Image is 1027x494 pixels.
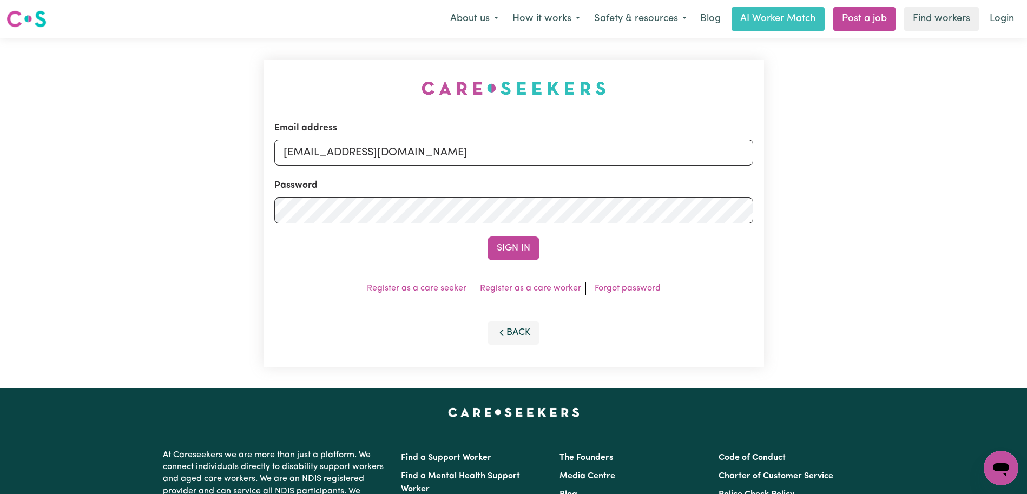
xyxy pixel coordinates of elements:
[480,284,581,293] a: Register as a care worker
[984,451,1018,485] iframe: Button to launch messaging window
[274,179,318,193] label: Password
[6,9,47,29] img: Careseekers logo
[443,8,505,30] button: About us
[719,472,833,480] a: Charter of Customer Service
[587,8,694,30] button: Safety & resources
[719,453,786,462] a: Code of Conduct
[559,453,613,462] a: The Founders
[401,472,520,493] a: Find a Mental Health Support Worker
[904,7,979,31] a: Find workers
[274,140,753,166] input: Email address
[595,284,661,293] a: Forgot password
[6,6,47,31] a: Careseekers logo
[833,7,896,31] a: Post a job
[505,8,587,30] button: How it works
[488,236,539,260] button: Sign In
[401,453,491,462] a: Find a Support Worker
[732,7,825,31] a: AI Worker Match
[488,321,539,345] button: Back
[274,121,337,135] label: Email address
[367,284,466,293] a: Register as a care seeker
[448,408,580,417] a: Careseekers home page
[694,7,727,31] a: Blog
[559,472,615,480] a: Media Centre
[983,7,1021,31] a: Login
